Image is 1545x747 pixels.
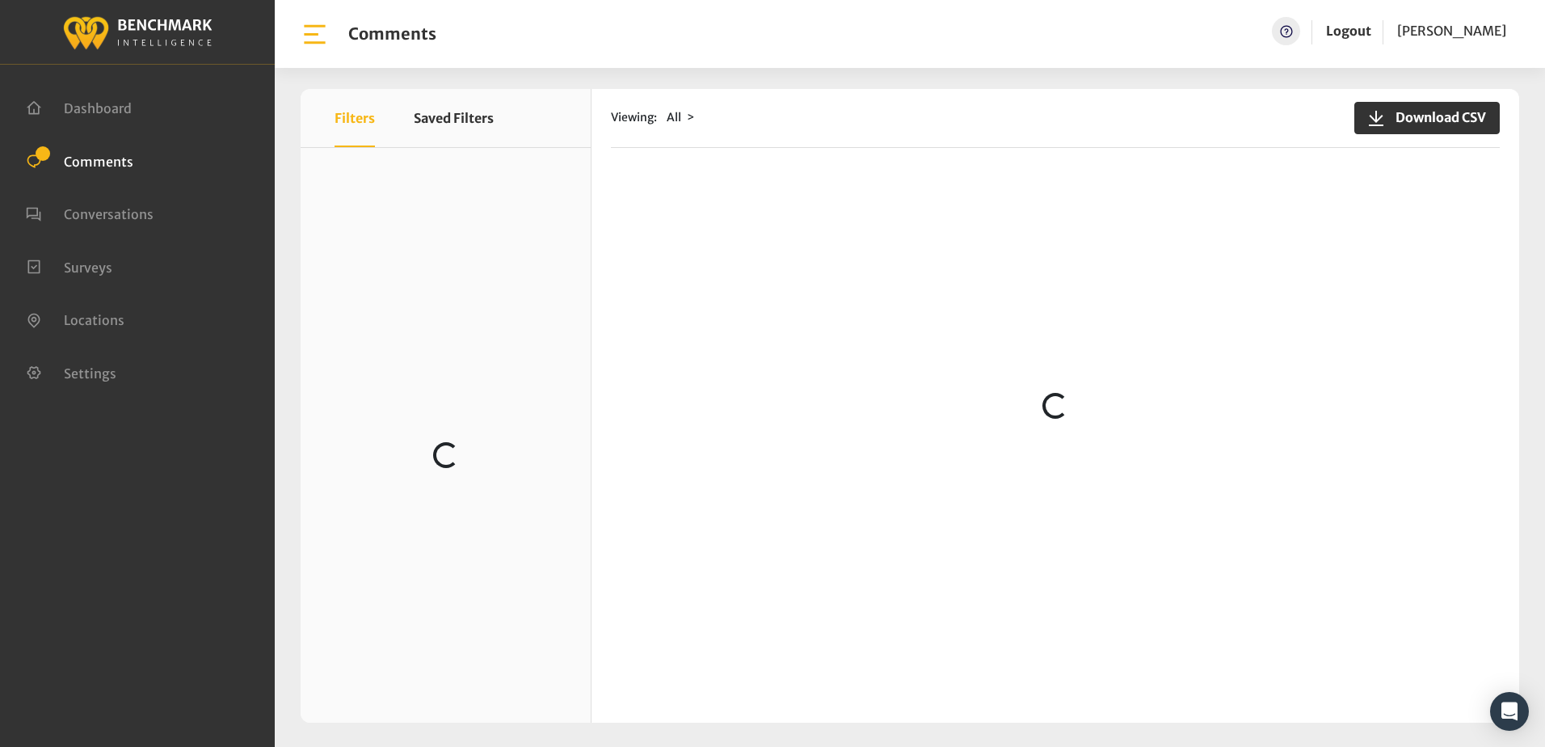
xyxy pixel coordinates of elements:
span: Locations [64,312,124,328]
div: Open Intercom Messenger [1490,692,1529,731]
img: benchmark [62,12,213,52]
img: bar [301,20,329,49]
span: Conversations [64,206,154,222]
a: Logout [1326,17,1371,45]
span: [PERSON_NAME] [1397,23,1506,39]
span: Download CSV [1386,108,1486,127]
span: Viewing: [611,109,657,126]
h1: Comments [348,24,436,44]
a: Surveys [26,258,112,274]
span: Comments [64,153,133,169]
span: Dashboard [64,100,132,116]
a: Settings [26,364,116,380]
a: Comments [26,152,133,168]
button: Download CSV [1354,102,1500,134]
a: Conversations [26,205,154,221]
span: Settings [64,365,116,381]
button: Filters [335,89,375,147]
span: Surveys [64,259,112,275]
a: Locations [26,310,124,327]
a: Logout [1326,23,1371,39]
a: [PERSON_NAME] [1397,17,1506,45]
a: Dashboard [26,99,132,115]
span: All [667,110,681,124]
button: Saved Filters [414,89,494,147]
